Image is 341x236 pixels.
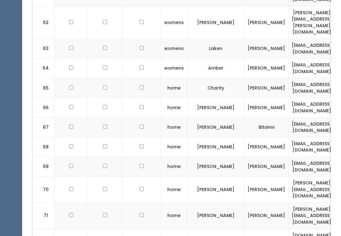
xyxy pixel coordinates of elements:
td: [PERSON_NAME] [244,78,289,98]
td: [PERSON_NAME] [187,137,244,157]
td: [PERSON_NAME] [187,177,244,203]
td: [EMAIL_ADDRESS][DOMAIN_NAME] [289,98,335,117]
td: 70 [33,177,55,203]
td: [PERSON_NAME] [244,202,289,229]
td: Bitsinni [244,117,289,137]
td: Amber [187,59,244,78]
td: [PERSON_NAME] [187,202,244,229]
td: [PERSON_NAME] [244,6,289,39]
td: [PERSON_NAME] [244,39,289,59]
td: [PERSON_NAME] [187,157,244,176]
td: home [161,157,187,176]
td: [PERSON_NAME] [244,137,289,157]
td: [PERSON_NAME] [244,177,289,203]
td: womens [161,39,187,59]
td: [PERSON_NAME] [244,157,289,176]
td: 67 [33,117,55,137]
td: home [161,117,187,137]
td: home [161,202,187,229]
td: Charity [187,78,244,98]
td: [PERSON_NAME] [187,98,244,117]
td: [PERSON_NAME] [187,6,244,39]
td: 63 [33,39,55,59]
td: [PERSON_NAME] [244,98,289,117]
td: 71 [33,202,55,229]
td: [EMAIL_ADDRESS][DOMAIN_NAME] [289,157,335,176]
td: [EMAIL_ADDRESS][DOMAIN_NAME] [289,137,335,157]
td: home [161,78,187,98]
td: [EMAIL_ADDRESS][DOMAIN_NAME] [289,39,335,59]
td: home [161,177,187,203]
td: 65 [33,78,55,98]
td: 62 [33,6,55,39]
td: womens [161,6,187,39]
td: 69 [33,157,55,176]
td: home [161,137,187,157]
td: Laken [187,39,244,59]
td: [PERSON_NAME][EMAIL_ADDRESS][DOMAIN_NAME] [289,202,335,229]
td: womens [161,59,187,78]
td: 68 [33,137,55,157]
td: [EMAIL_ADDRESS][DOMAIN_NAME] [289,117,335,137]
td: [EMAIL_ADDRESS][DOMAIN_NAME] [289,78,335,98]
td: [PERSON_NAME] [244,59,289,78]
td: home [161,98,187,117]
td: 66 [33,98,55,117]
td: [PERSON_NAME][EMAIL_ADDRESS][PERSON_NAME][DOMAIN_NAME] [289,6,335,39]
td: [PERSON_NAME] [187,117,244,137]
td: [PERSON_NAME][EMAIL_ADDRESS][DOMAIN_NAME] [289,177,335,203]
td: [EMAIL_ADDRESS][DOMAIN_NAME] [289,59,335,78]
td: 64 [33,59,55,78]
